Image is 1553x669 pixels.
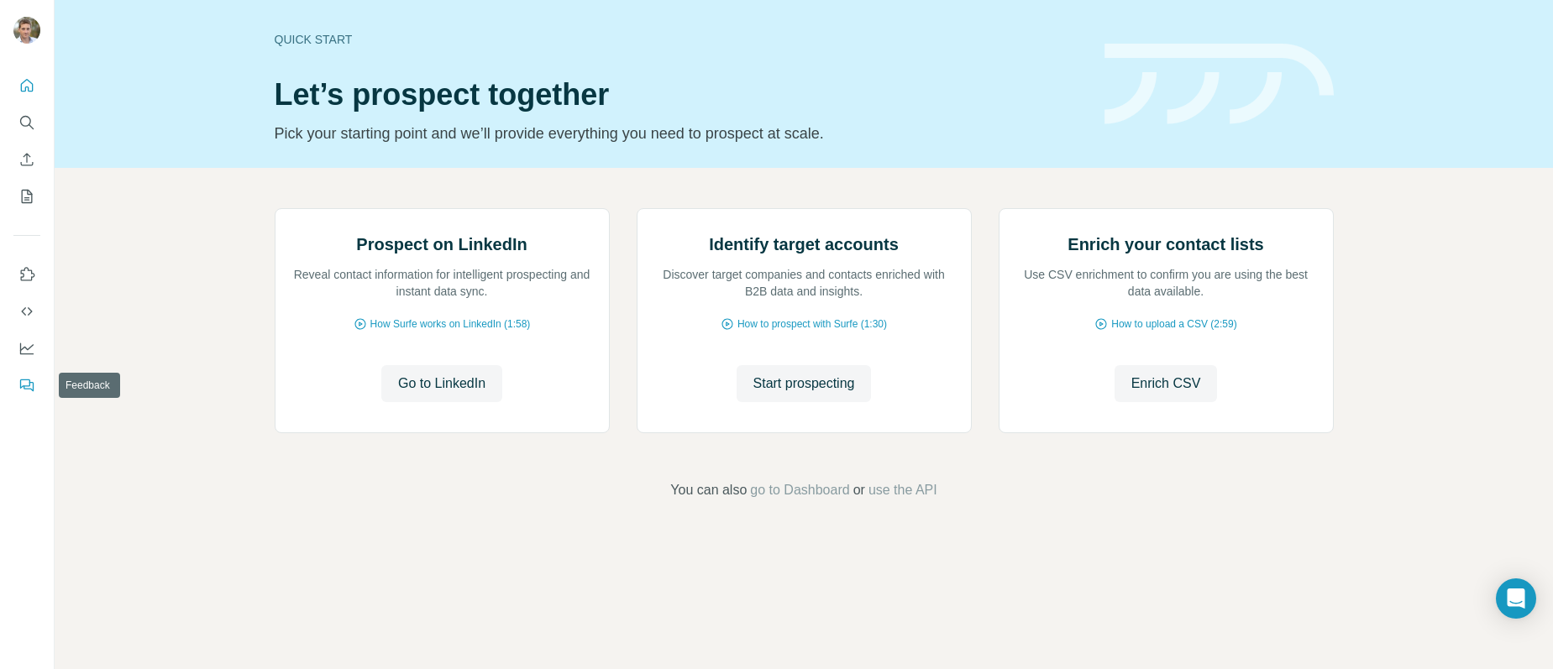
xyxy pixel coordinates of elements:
p: Discover target companies and contacts enriched with B2B data and insights. [654,266,954,300]
span: Enrich CSV [1131,374,1201,394]
button: Feedback [13,370,40,400]
button: My lists [13,181,40,212]
h2: Prospect on LinkedIn [356,233,527,256]
img: banner [1104,44,1334,125]
button: Search [13,107,40,138]
h2: Enrich your contact lists [1068,233,1263,256]
h1: Let’s prospect together [275,78,1084,112]
button: use the API [868,480,937,500]
span: Start prospecting [753,374,855,394]
button: Quick start [13,71,40,101]
h2: Identify target accounts [709,233,899,256]
button: Use Surfe API [13,296,40,327]
span: or [853,480,865,500]
span: You can also [670,480,747,500]
span: How to prospect with Surfe (1:30) [737,316,887,332]
p: Reveal contact information for intelligent prospecting and instant data sync. [292,266,592,300]
span: How to upload a CSV (2:59) [1111,316,1236,332]
span: How Surfe works on LinkedIn (1:58) [370,316,531,332]
button: Use Surfe on LinkedIn [13,259,40,290]
img: Avatar [13,17,40,44]
button: Enrich CSV [1115,365,1218,402]
span: Go to LinkedIn [398,374,485,394]
p: Use CSV enrichment to confirm you are using the best data available. [1016,266,1316,300]
button: Dashboard [13,333,40,363]
button: Start prospecting [737,365,872,402]
div: Quick start [275,31,1084,48]
button: Enrich CSV [13,144,40,175]
button: go to Dashboard [750,480,849,500]
button: Go to LinkedIn [381,365,502,402]
p: Pick your starting point and we’ll provide everything you need to prospect at scale. [275,122,1084,145]
div: Open Intercom Messenger [1496,578,1536,619]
